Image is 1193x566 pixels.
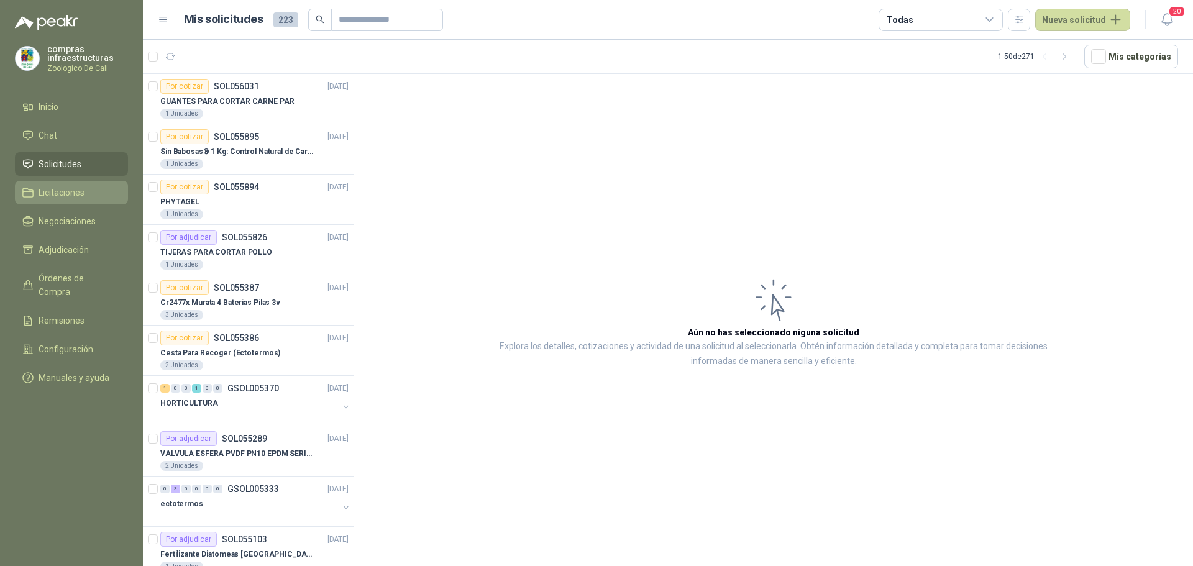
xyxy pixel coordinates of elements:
[192,485,201,493] div: 0
[214,334,259,342] p: SOL055386
[143,275,354,326] a: Por cotizarSOL055387[DATE] Cr2477x Murata 4 Baterias Pilas 3v3 Unidades
[143,426,354,477] a: Por adjudicarSOL055289[DATE] VALVULA ESFERA PVDF PN10 EPDM SERIE EX D 25MM CEPEX64926TREME2 Unidades
[222,535,267,544] p: SOL055103
[213,384,222,393] div: 0
[15,366,128,390] a: Manuales y ayuda
[478,339,1069,369] p: Explora los detalles, cotizaciones y actividad de una solicitud al seleccionarla. Obtén informaci...
[327,483,349,495] p: [DATE]
[15,95,128,119] a: Inicio
[160,331,209,345] div: Por cotizar
[203,485,212,493] div: 0
[47,45,128,62] p: compras infraestructuras
[327,433,349,445] p: [DATE]
[160,310,203,320] div: 3 Unidades
[39,342,93,356] span: Configuración
[171,485,180,493] div: 3
[39,214,96,228] span: Negociaciones
[327,534,349,545] p: [DATE]
[160,196,199,208] p: PHYTAGEL
[327,332,349,344] p: [DATE]
[184,11,263,29] h1: Mis solicitudes
[39,314,85,327] span: Remisiones
[160,109,203,119] div: 1 Unidades
[39,186,85,199] span: Licitaciones
[15,337,128,361] a: Configuración
[316,15,324,24] span: search
[15,238,128,262] a: Adjudicación
[327,383,349,395] p: [DATE]
[227,485,279,493] p: GSOL005333
[887,13,913,27] div: Todas
[688,326,859,339] h3: Aún no has seleccionado niguna solicitud
[15,152,128,176] a: Solicitudes
[327,181,349,193] p: [DATE]
[1035,9,1130,31] button: Nueva solicitud
[160,431,217,446] div: Por adjudicar
[214,283,259,292] p: SOL055387
[192,384,201,393] div: 1
[160,549,315,560] p: Fertilizante Diatomeas [GEOGRAPHIC_DATA] 25kg Polvo
[15,15,78,30] img: Logo peakr
[39,129,57,142] span: Chat
[160,230,217,245] div: Por adjudicar
[16,47,39,70] img: Company Logo
[15,209,128,233] a: Negociaciones
[160,79,209,94] div: Por cotizar
[160,159,203,169] div: 1 Unidades
[39,100,58,114] span: Inicio
[160,260,203,270] div: 1 Unidades
[160,146,315,158] p: Sin Babosas® 1 Kg: Control Natural de Caracoles y Babosas
[1084,45,1178,68] button: Mís categorías
[160,209,203,219] div: 1 Unidades
[39,243,89,257] span: Adjudicación
[214,132,259,141] p: SOL055895
[227,384,279,393] p: GSOL005370
[160,485,170,493] div: 0
[181,485,191,493] div: 0
[181,384,191,393] div: 0
[160,381,351,421] a: 1 0 0 1 0 0 GSOL005370[DATE] HORTICULTURA
[143,326,354,376] a: Por cotizarSOL055386[DATE] Cesta Para Recoger (Ectotermos)2 Unidades
[327,282,349,294] p: [DATE]
[143,175,354,225] a: Por cotizarSOL055894[DATE] PHYTAGEL1 Unidades
[143,124,354,175] a: Por cotizarSOL055895[DATE] Sin Babosas® 1 Kg: Control Natural de Caracoles y Babosas1 Unidades
[160,532,217,547] div: Por adjudicar
[160,448,315,460] p: VALVULA ESFERA PVDF PN10 EPDM SERIE EX D 25MM CEPEX64926TREME
[39,272,116,299] span: Órdenes de Compra
[15,181,128,204] a: Licitaciones
[47,65,128,72] p: Zoologico De Cali
[1156,9,1178,31] button: 20
[327,232,349,244] p: [DATE]
[273,12,298,27] span: 223
[15,124,128,147] a: Chat
[15,267,128,304] a: Órdenes de Compra
[214,183,259,191] p: SOL055894
[327,81,349,93] p: [DATE]
[143,74,354,124] a: Por cotizarSOL056031[DATE] GUANTES PARA CORTAR CARNE PAR1 Unidades
[15,309,128,332] a: Remisiones
[214,82,259,91] p: SOL056031
[327,131,349,143] p: [DATE]
[160,96,295,107] p: GUANTES PARA CORTAR CARNE PAR
[160,360,203,370] div: 2 Unidades
[171,384,180,393] div: 0
[160,280,209,295] div: Por cotizar
[998,47,1074,66] div: 1 - 50 de 271
[160,482,351,521] a: 0 3 0 0 0 0 GSOL005333[DATE] ectotermos
[143,225,354,275] a: Por adjudicarSOL055826[DATE] TIJERAS PARA CORTAR POLLO1 Unidades
[160,398,218,409] p: HORTICULTURA
[39,157,81,171] span: Solicitudes
[160,347,280,359] p: Cesta Para Recoger (Ectotermos)
[160,180,209,194] div: Por cotizar
[203,384,212,393] div: 0
[160,129,209,144] div: Por cotizar
[213,485,222,493] div: 0
[222,233,267,242] p: SOL055826
[160,461,203,471] div: 2 Unidades
[160,384,170,393] div: 1
[1168,6,1186,17] span: 20
[160,247,272,258] p: TIJERAS PARA CORTAR POLLO
[160,498,203,510] p: ectotermos
[39,371,109,385] span: Manuales y ayuda
[160,297,280,309] p: Cr2477x Murata 4 Baterias Pilas 3v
